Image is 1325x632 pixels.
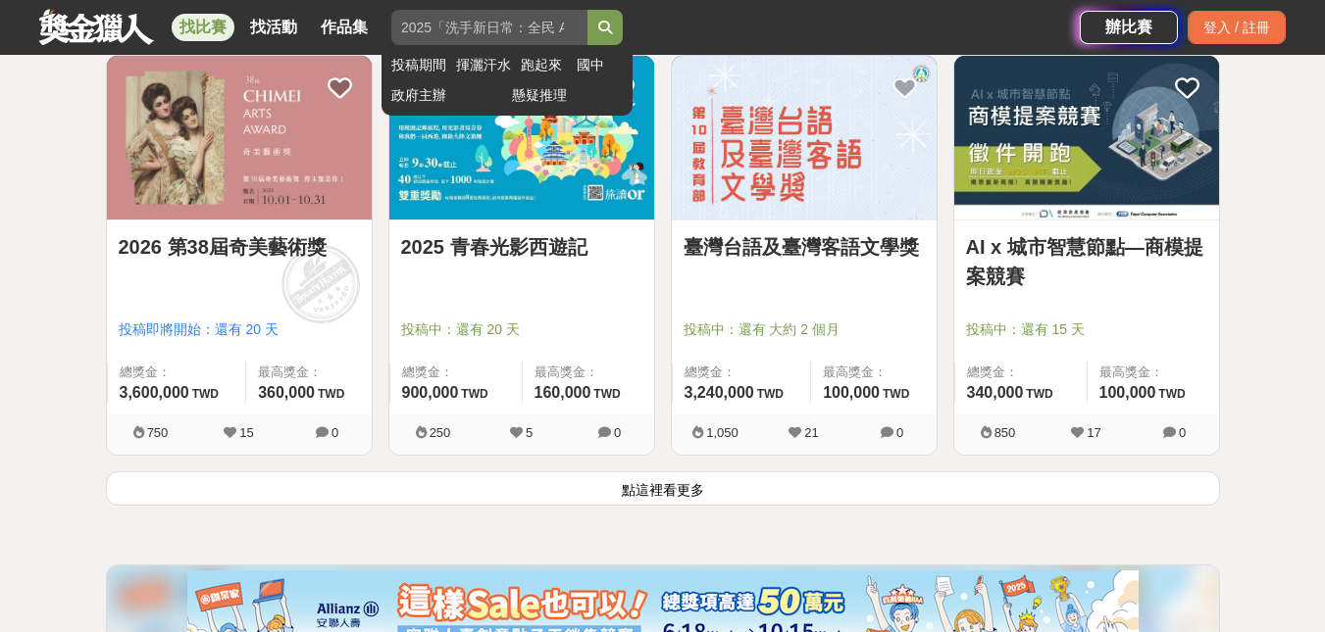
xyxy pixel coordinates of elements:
span: 17 [1087,425,1100,440]
a: 2026 第38屆奇美藝術獎 [119,232,360,262]
button: 點這裡看更多 [106,471,1220,506]
span: TWD [318,387,344,401]
span: 投稿中：還有 20 天 [401,319,642,340]
span: 0 [1179,425,1186,440]
span: 總獎金： [685,363,799,382]
span: 750 [147,425,169,440]
img: Cover Image [954,56,1219,219]
span: 340,000 [967,384,1024,401]
span: TWD [883,387,909,401]
a: 2025 青春光影西遊記 [401,232,642,262]
span: TWD [192,387,219,401]
span: 1,050 [706,425,739,440]
span: 最高獎金： [1099,363,1207,382]
a: 找活動 [242,14,305,41]
span: 投稿即將開始：還有 20 天 [119,319,360,340]
a: 政府主辦 [391,85,502,106]
span: 3,600,000 [120,384,189,401]
img: Cover Image [672,56,937,219]
a: 辦比賽 [1080,11,1178,44]
img: Cover Image [107,56,372,219]
span: 最高獎金： [823,363,924,382]
input: 2025「洗手新日常：全民 ALL IN」洗手歌全台徵選 [391,10,587,45]
span: TWD [757,387,784,401]
div: 登入 / 註冊 [1188,11,1286,44]
span: 總獎金： [120,363,234,382]
span: 900,000 [402,384,459,401]
span: 0 [331,425,338,440]
span: TWD [461,387,487,401]
a: Cover Image [672,56,937,220]
span: 投稿中：還有 大約 2 個月 [684,319,925,340]
span: 0 [614,425,621,440]
a: Cover Image [107,56,372,220]
a: AI x 城市智慧節點—商模提案競賽 [966,232,1207,291]
span: 850 [994,425,1016,440]
span: 250 [430,425,451,440]
a: 揮灑汗水 [456,55,511,75]
span: 100,000 [823,384,880,401]
span: 360,000 [258,384,315,401]
span: 投稿中：還有 15 天 [966,319,1207,340]
a: Cover Image [954,56,1219,220]
span: 21 [804,425,818,440]
span: 3,240,000 [685,384,754,401]
span: 最高獎金： [535,363,642,382]
a: 找比賽 [172,14,234,41]
span: TWD [1026,387,1052,401]
span: 100,000 [1099,384,1156,401]
span: 5 [526,425,533,440]
span: 總獎金： [402,363,510,382]
span: TWD [593,387,620,401]
a: 臺灣台語及臺灣客語文學獎 [684,232,925,262]
a: Cover Image [389,56,654,220]
a: 懸疑推理 [512,85,623,106]
span: 最高獎金： [258,363,359,382]
span: 160,000 [535,384,591,401]
span: 0 [896,425,903,440]
span: 總獎金： [967,363,1075,382]
a: 作品集 [313,14,376,41]
a: 跑起來 [521,55,567,75]
img: Cover Image [389,56,654,219]
a: 國中 [577,55,623,75]
span: 15 [239,425,253,440]
span: TWD [1158,387,1185,401]
a: 投稿期間 [391,55,446,75]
